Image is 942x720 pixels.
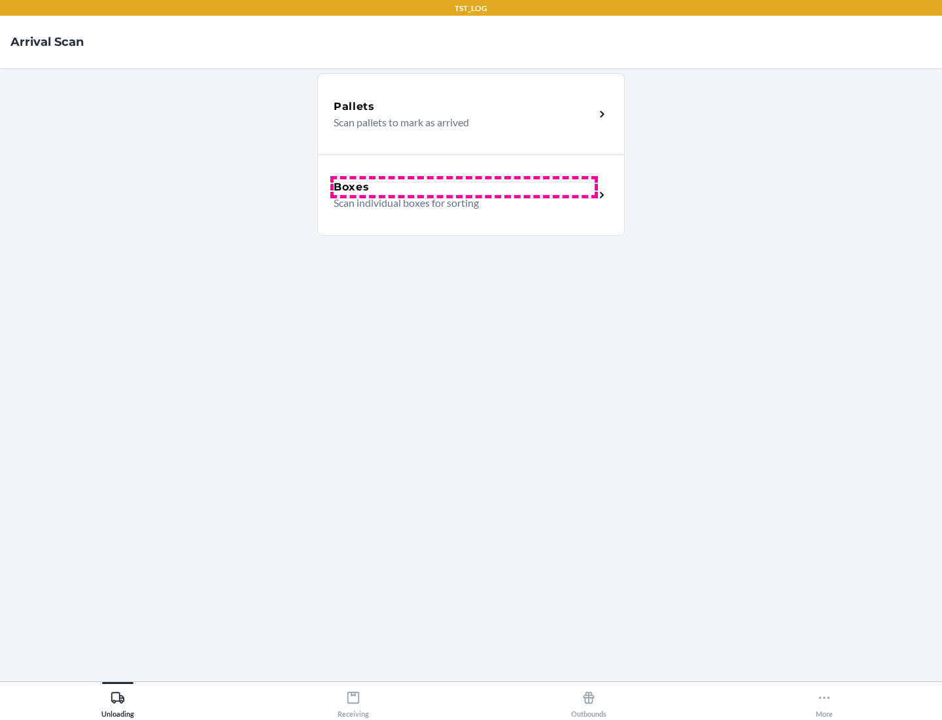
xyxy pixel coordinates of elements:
[10,33,84,50] h4: Arrival Scan
[235,682,471,718] button: Receiving
[706,682,942,718] button: More
[334,179,370,195] h5: Boxes
[334,99,375,115] h5: Pallets
[338,685,369,718] div: Receiving
[101,685,134,718] div: Unloading
[816,685,833,718] div: More
[334,195,584,211] p: Scan individual boxes for sorting
[471,682,706,718] button: Outbounds
[334,115,584,130] p: Scan pallets to mark as arrived
[455,3,487,14] p: TST_LOG
[571,685,606,718] div: Outbounds
[317,154,625,236] a: BoxesScan individual boxes for sorting
[317,73,625,154] a: PalletsScan pallets to mark as arrived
